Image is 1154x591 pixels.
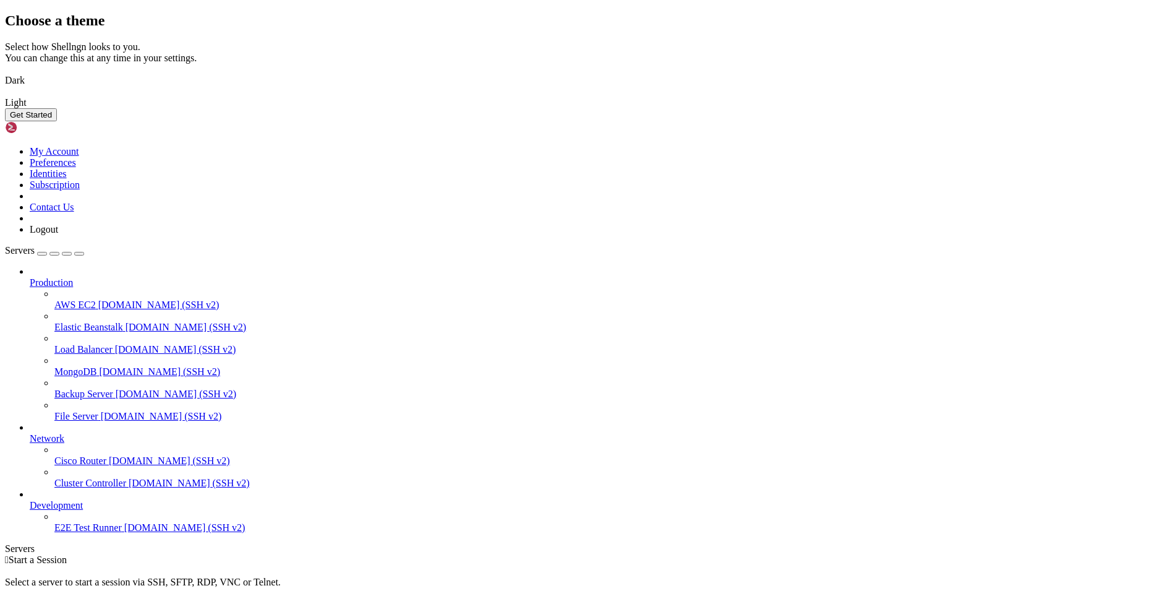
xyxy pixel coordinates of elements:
[5,41,1149,64] div: Select how Shellngn looks to you. You can change this at any time in your settings.
[54,288,1149,311] li: AWS EC2 [DOMAIN_NAME] (SSH v2)
[109,455,230,466] span: [DOMAIN_NAME] (SSH v2)
[54,377,1149,400] li: Backup Server [DOMAIN_NAME] (SSH v2)
[5,121,76,134] img: Shellngn
[54,467,1149,489] li: Cluster Controller [DOMAIN_NAME] (SSH v2)
[98,300,220,310] span: [DOMAIN_NAME] (SSH v2)
[5,108,57,121] button: Get Started
[126,322,247,332] span: [DOMAIN_NAME] (SSH v2)
[30,500,83,511] span: Development
[30,277,1149,288] a: Production
[54,511,1149,533] li: E2E Test Runner [DOMAIN_NAME] (SSH v2)
[54,400,1149,422] li: File Server [DOMAIN_NAME] (SSH v2)
[101,411,222,421] span: [DOMAIN_NAME] (SSH v2)
[5,543,1149,554] div: Servers
[5,12,1149,29] h2: Choose a theme
[30,168,67,179] a: Identities
[124,522,246,533] span: [DOMAIN_NAME] (SSH v2)
[129,478,250,488] span: [DOMAIN_NAME] (SSH v2)
[54,411,1149,422] a: File Server [DOMAIN_NAME] (SSH v2)
[30,146,79,157] a: My Account
[54,411,98,421] span: File Server
[54,444,1149,467] li: Cisco Router [DOMAIN_NAME] (SSH v2)
[5,245,84,256] a: Servers
[54,311,1149,333] li: Elastic Beanstalk [DOMAIN_NAME] (SSH v2)
[9,554,67,565] span: Start a Session
[30,266,1149,422] li: Production
[54,522,1149,533] a: E2E Test Runner [DOMAIN_NAME] (SSH v2)
[54,478,1149,489] a: Cluster Controller [DOMAIN_NAME] (SSH v2)
[54,333,1149,355] li: Load Balancer [DOMAIN_NAME] (SSH v2)
[54,389,1149,400] a: Backup Server [DOMAIN_NAME] (SSH v2)
[54,366,1149,377] a: MongoDB [DOMAIN_NAME] (SSH v2)
[54,344,113,355] span: Load Balancer
[30,224,58,235] a: Logout
[54,389,113,399] span: Backup Server
[30,422,1149,489] li: Network
[30,202,74,212] a: Contact Us
[54,478,126,488] span: Cluster Controller
[54,455,1149,467] a: Cisco Router [DOMAIN_NAME] (SSH v2)
[30,500,1149,511] a: Development
[30,433,1149,444] a: Network
[54,522,122,533] span: E2E Test Runner
[54,300,1149,311] a: AWS EC2 [DOMAIN_NAME] (SSH v2)
[54,355,1149,377] li: MongoDB [DOMAIN_NAME] (SSH v2)
[30,277,73,288] span: Production
[54,322,123,332] span: Elastic Beanstalk
[5,245,35,256] span: Servers
[30,157,76,168] a: Preferences
[30,179,80,190] a: Subscription
[30,433,64,444] span: Network
[54,455,106,466] span: Cisco Router
[30,489,1149,533] li: Development
[54,344,1149,355] a: Load Balancer [DOMAIN_NAME] (SSH v2)
[115,344,236,355] span: [DOMAIN_NAME] (SSH v2)
[54,300,96,310] span: AWS EC2
[5,75,1149,86] div: Dark
[116,389,237,399] span: [DOMAIN_NAME] (SSH v2)
[5,97,1149,108] div: Light
[99,366,220,377] span: [DOMAIN_NAME] (SSH v2)
[54,366,96,377] span: MongoDB
[54,322,1149,333] a: Elastic Beanstalk [DOMAIN_NAME] (SSH v2)
[5,554,9,565] span: 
